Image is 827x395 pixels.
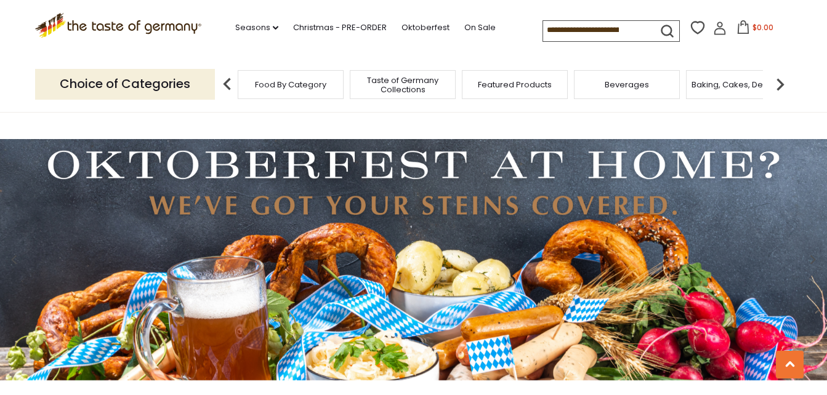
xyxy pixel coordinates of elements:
a: Food By Category [255,80,326,89]
a: Seasons [235,21,278,34]
a: Oktoberfest [401,21,450,34]
button: $0.00 [729,20,781,39]
a: Featured Products [478,80,552,89]
img: previous arrow [215,72,240,97]
span: $0.00 [752,22,773,33]
a: Baking, Cakes, Desserts [692,80,787,89]
a: On Sale [464,21,496,34]
a: Beverages [605,80,649,89]
a: Christmas - PRE-ORDER [293,21,387,34]
img: next arrow [768,72,793,97]
p: Choice of Categories [35,69,215,99]
a: Taste of Germany Collections [353,76,452,94]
